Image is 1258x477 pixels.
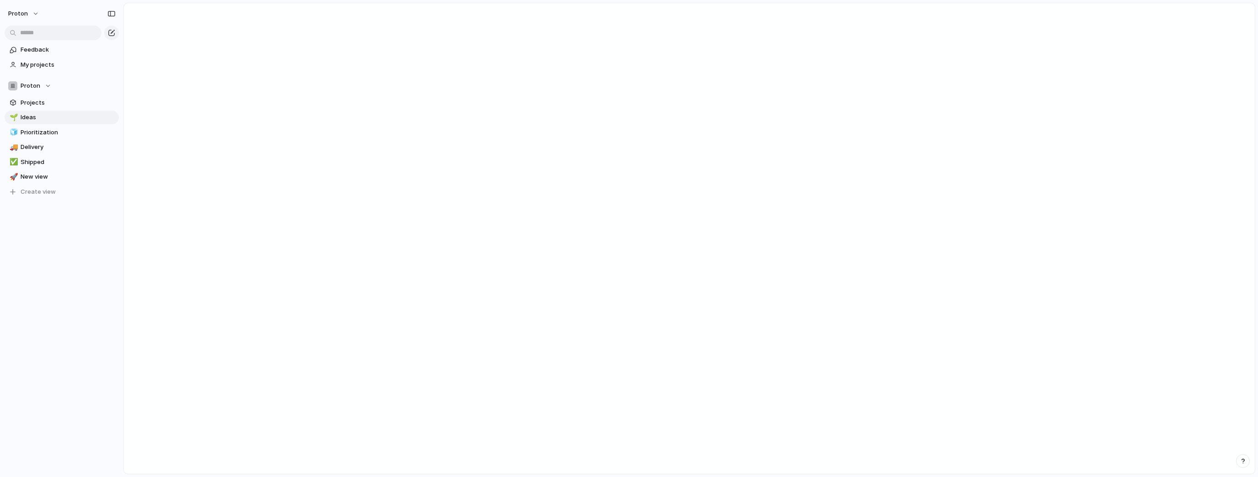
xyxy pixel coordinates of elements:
[5,58,119,72] a: My projects
[21,172,116,181] span: New view
[21,60,116,69] span: My projects
[8,9,28,18] span: Proton
[10,112,16,123] div: 🌱
[5,43,119,57] a: Feedback
[5,155,119,169] a: ✅Shipped
[5,170,119,184] a: 🚀New view
[21,45,116,54] span: Feedback
[5,79,119,93] button: Proton
[10,172,16,182] div: 🚀
[5,126,119,139] a: 🧊Prioritization
[21,98,116,107] span: Projects
[21,113,116,122] span: Ideas
[10,127,16,138] div: 🧊
[8,143,17,152] button: 🚚
[10,142,16,153] div: 🚚
[8,113,17,122] button: 🌱
[21,128,116,137] span: Prioritization
[4,6,44,21] button: Proton
[5,111,119,124] a: 🌱Ideas
[21,187,56,196] span: Create view
[10,157,16,167] div: ✅
[5,96,119,110] a: Projects
[21,81,40,90] span: Proton
[8,158,17,167] button: ✅
[5,140,119,154] a: 🚚Delivery
[8,128,17,137] button: 🧊
[21,143,116,152] span: Delivery
[5,185,119,199] button: Create view
[8,172,17,181] button: 🚀
[21,158,116,167] span: Shipped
